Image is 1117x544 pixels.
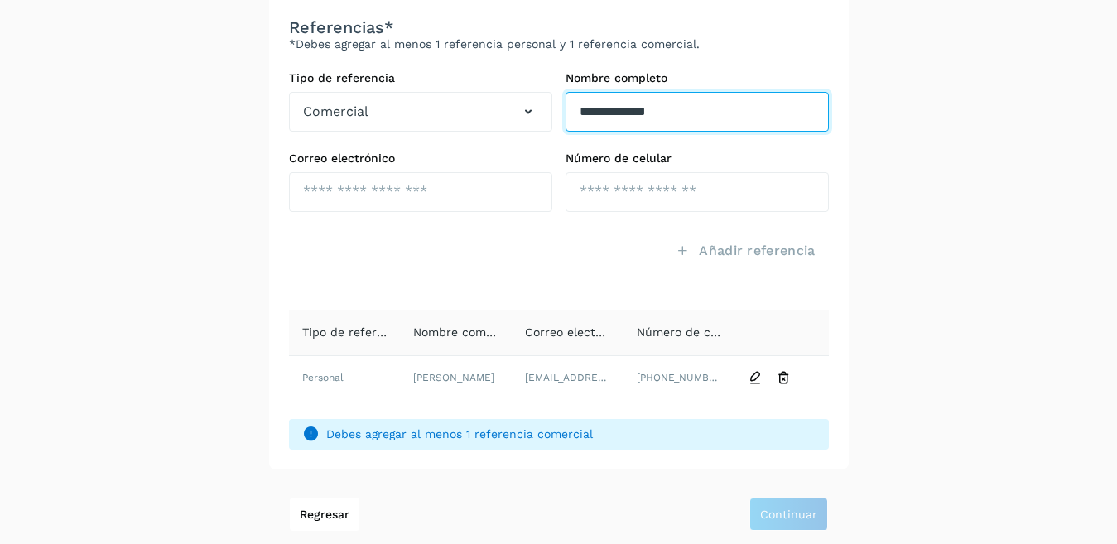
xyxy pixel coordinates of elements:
td: [PERSON_NAME] [400,356,512,399]
label: Nombre completo [566,71,829,85]
span: Tipo de referencia [302,325,407,339]
span: Número de celular [637,325,743,339]
span: Personal [302,372,344,383]
label: Correo electrónico [289,152,552,166]
button: Regresar [290,498,359,531]
td: [PHONE_NUMBER] [623,356,735,399]
h3: Referencias* [289,17,829,37]
span: Correo electrónico [525,325,631,339]
span: Nombre completo [413,325,515,339]
span: Debes agregar al menos 1 referencia comercial [326,426,816,443]
span: Regresar [300,508,349,520]
span: Comercial [303,102,368,122]
span: Continuar [760,508,817,520]
button: Añadir referencia [662,232,828,270]
span: Añadir referencia [699,242,815,260]
button: Continuar [749,498,828,531]
td: [EMAIL_ADDRESS][DOMAIN_NAME] [512,356,623,399]
p: *Debes agregar al menos 1 referencia personal y 1 referencia comercial. [289,37,829,51]
label: Número de celular [566,152,829,166]
label: Tipo de referencia [289,71,552,85]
